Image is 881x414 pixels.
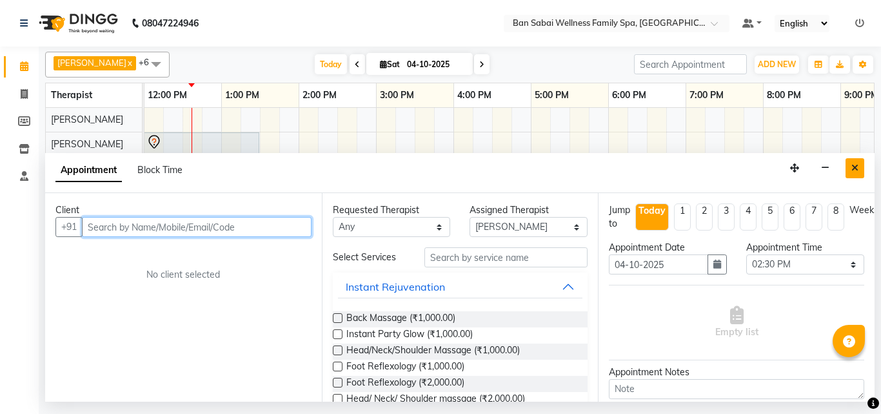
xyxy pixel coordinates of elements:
div: Client [55,203,312,217]
div: Select Services [323,251,415,264]
li: 5 [762,203,778,231]
div: Today [638,204,666,218]
a: x [126,57,132,68]
span: [PERSON_NAME] [51,138,123,150]
input: Search by service name [424,247,588,267]
span: Therapist [51,89,92,101]
div: Appointment Date [609,241,727,254]
div: No client selected [86,268,281,282]
span: [PERSON_NAME] [51,114,123,125]
span: Appointment [55,159,122,182]
button: Close [846,158,864,178]
button: ADD NEW [755,56,799,74]
li: 4 [740,203,757,231]
li: 8 [827,203,844,231]
input: Search Appointment [634,54,747,74]
li: 7 [806,203,822,231]
div: Weeks [849,203,878,217]
a: 5:00 PM [531,86,572,105]
span: Block Time [137,164,183,176]
a: 7:00 PM [686,86,727,105]
li: 1 [674,203,691,231]
span: Head/Neck/Shoulder Massage (₹1,000.00) [346,344,520,360]
div: Assigned Therapist [470,203,588,217]
span: Today [315,54,347,74]
button: Instant Rejuvenation [338,275,583,298]
span: Head/ Neck/ Shoulder massage (₹2,000.00) [346,392,525,408]
a: 1:00 PM [222,86,262,105]
input: yyyy-mm-dd [609,254,708,274]
div: Requested Therapist [333,203,451,217]
div: [PERSON_NAME], TK03, 12:00 PM-01:30 PM, Deep Tissue Massage (Strong Pressure)-3500 [145,134,258,161]
a: 3:00 PM [377,86,417,105]
span: Back Massage (₹1,000.00) [346,311,455,327]
li: 6 [784,203,800,231]
button: +91 [55,217,83,237]
img: logo [33,5,121,41]
a: 2:00 PM [299,86,340,105]
input: Search by Name/Mobile/Email/Code [82,217,312,237]
div: Appointment Time [746,241,864,254]
a: 12:00 PM [144,86,190,105]
span: Sat [377,59,403,69]
span: Foot Reflexology (₹2,000.00) [346,376,464,392]
a: 4:00 PM [454,86,495,105]
li: 3 [718,203,735,231]
a: 6:00 PM [609,86,649,105]
span: Empty list [715,306,758,339]
span: ADD NEW [758,59,796,69]
span: Instant Party Glow (₹1,000.00) [346,327,473,344]
span: Foot Reflexology (₹1,000.00) [346,360,464,376]
b: 08047224946 [142,5,199,41]
li: 2 [696,203,713,231]
a: 8:00 PM [764,86,804,105]
span: +6 [139,57,159,67]
div: Jump to [609,203,630,231]
input: 2025-10-04 [403,55,468,74]
div: Instant Rejuvenation [346,279,445,295]
span: [PERSON_NAME] [57,57,126,68]
div: Appointment Notes [609,366,864,379]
